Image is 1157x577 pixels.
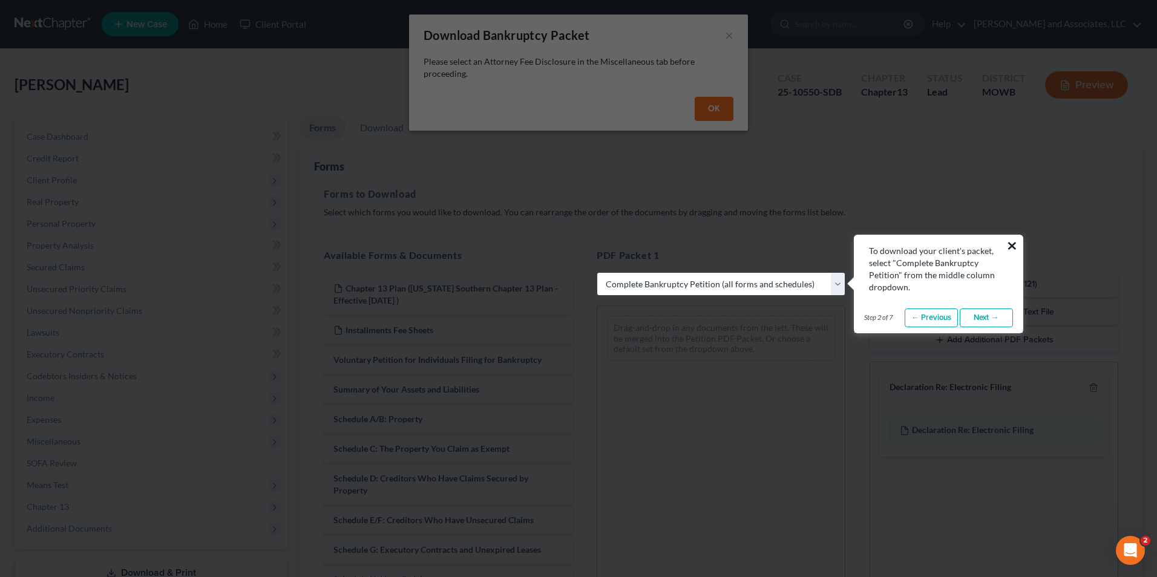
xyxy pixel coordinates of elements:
a: ← Previous [905,308,958,328]
span: 2 [1141,536,1150,546]
a: Next → [960,308,1013,328]
div: To download your client's packet, select "Complete Bankruptcy Petition" from the middle column dr... [869,245,1008,293]
button: × [1006,236,1018,255]
iframe: Intercom live chat [1116,536,1145,565]
span: Step 2 of 7 [864,313,893,322]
